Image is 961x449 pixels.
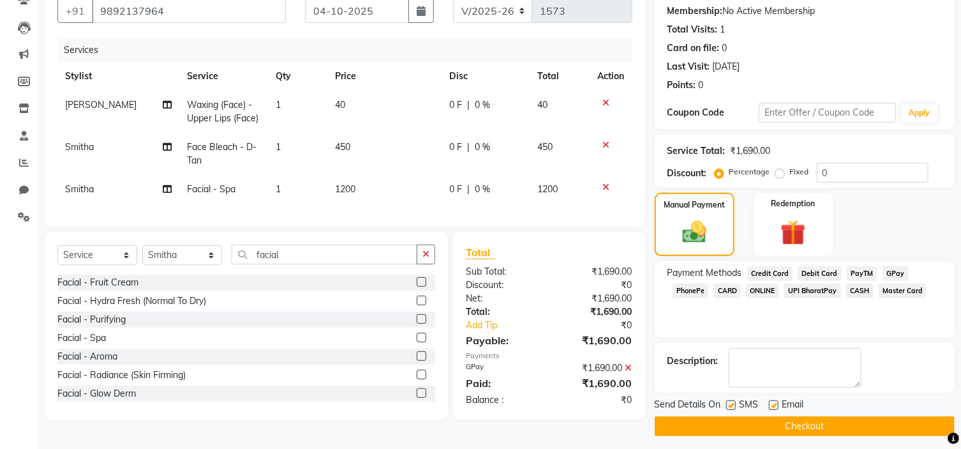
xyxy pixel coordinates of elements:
[456,265,549,278] div: Sub Total:
[268,62,327,91] th: Qty
[713,60,740,73] div: [DATE]
[590,62,632,91] th: Action
[667,42,720,55] div: Card on file:
[57,350,117,363] div: Facial - Aroma
[746,284,779,298] span: ONLINE
[784,284,841,298] span: UPI BharatPay
[65,99,137,110] span: [PERSON_NAME]
[549,265,641,278] div: ₹1,690.00
[466,351,632,361] div: Payments
[57,276,138,289] div: Facial - Fruit Cream
[475,183,491,196] span: 0 %
[667,4,942,18] div: No Active Membership
[468,141,470,154] span: |
[731,144,771,158] div: ₹1,690.00
[699,79,704,92] div: 0
[456,333,549,348] div: Payable:
[57,331,106,345] div: Facial - Spa
[722,42,727,55] div: 0
[549,292,641,305] div: ₹1,690.00
[442,62,530,91] th: Disc
[901,103,937,123] button: Apply
[179,62,268,91] th: Service
[335,141,350,153] span: 450
[466,246,495,259] span: Total
[790,166,809,178] label: Fixed
[475,98,491,112] span: 0 %
[57,369,186,382] div: Facial - Radiance (Skin Firming)
[846,284,874,298] span: CASH
[232,245,417,264] input: Search or Scan
[456,292,549,305] div: Net:
[879,284,927,298] span: Master Card
[475,141,491,154] span: 0 %
[713,284,741,298] span: CARD
[667,23,718,36] div: Total Visits:
[276,141,281,153] span: 1
[664,199,725,211] label: Manual Payment
[335,99,345,110] span: 40
[456,393,549,407] div: Balance :
[667,4,723,18] div: Membership:
[187,183,235,195] span: Facial - Spa
[773,217,814,248] img: _gift.svg
[65,141,94,153] span: Smitha
[549,376,641,391] div: ₹1,690.00
[468,98,470,112] span: |
[549,393,641,407] div: ₹0
[565,319,642,332] div: ₹0
[187,99,258,124] span: Waxing (Face) - Upper Lips (Face)
[57,313,126,326] div: Facial - Purifying
[530,62,590,91] th: Total
[740,398,759,414] span: SMS
[450,141,463,154] span: 0 F
[667,266,742,280] span: Payment Methods
[456,305,549,319] div: Total:
[667,354,719,368] div: Description:
[549,361,641,375] div: ₹1,690.00
[675,218,714,246] img: _cash.svg
[450,183,463,196] span: 0 F
[450,98,463,112] span: 0 F
[276,99,281,110] span: 1
[57,294,206,308] div: Facial - Hydra Fresh (Normal To Dry)
[673,284,709,298] span: PhonePe
[771,198,816,209] label: Redemption
[456,376,549,391] div: Paid:
[798,266,842,281] span: Debit Card
[59,38,642,62] div: Services
[276,183,281,195] span: 1
[759,103,896,123] input: Enter Offer / Coupon Code
[456,361,549,375] div: GPay
[468,183,470,196] span: |
[57,62,179,91] th: Stylist
[847,266,877,281] span: PayTM
[667,60,710,73] div: Last Visit:
[57,387,136,400] div: Facial - Glow Derm
[782,398,804,414] span: Email
[538,99,548,110] span: 40
[729,166,770,178] label: Percentage
[667,79,696,92] div: Points:
[747,266,793,281] span: Credit Card
[883,266,909,281] span: GPay
[720,23,726,36] div: 1
[538,183,558,195] span: 1200
[667,144,726,158] div: Service Total:
[65,183,94,195] span: Smitha
[335,183,355,195] span: 1200
[456,319,564,332] a: Add Tip
[549,278,641,292] div: ₹0
[667,106,759,119] div: Coupon Code
[667,167,707,180] div: Discount:
[187,141,257,166] span: Face Bleach - D-Tan
[655,416,955,436] button: Checkout
[655,398,721,414] span: Send Details On
[456,278,549,292] div: Discount:
[538,141,553,153] span: 450
[549,333,641,348] div: ₹1,690.00
[549,305,641,319] div: ₹1,690.00
[327,62,442,91] th: Price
